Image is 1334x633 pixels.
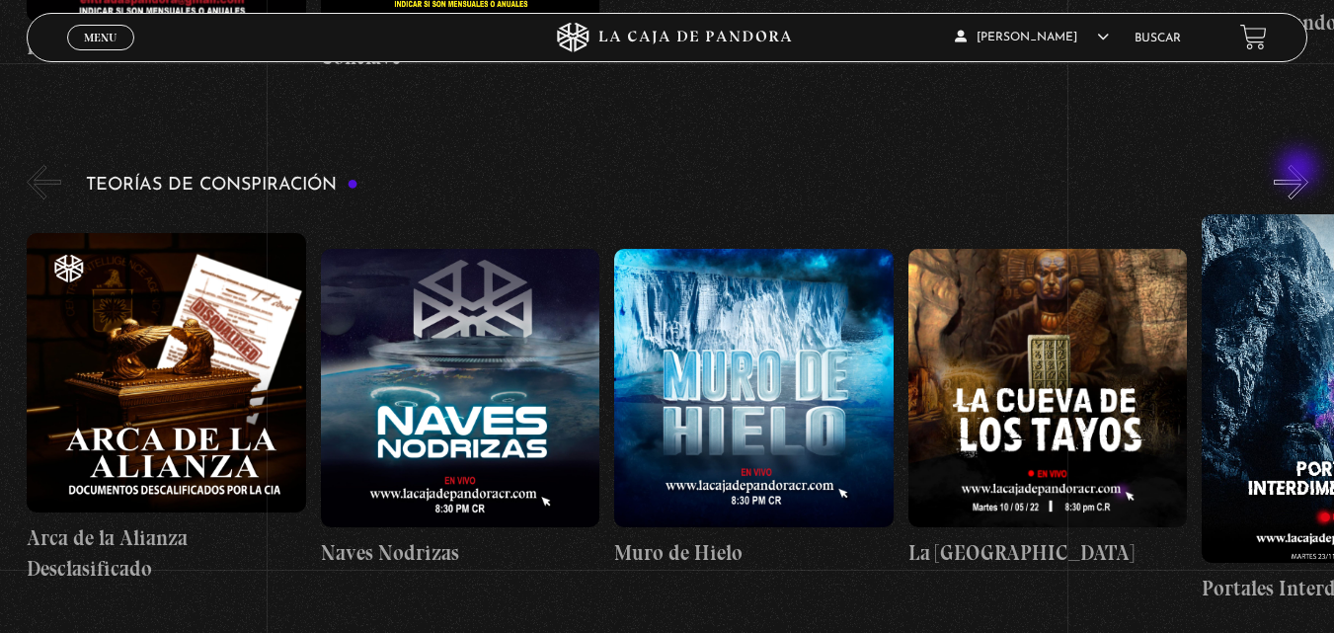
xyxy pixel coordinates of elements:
[1240,24,1267,50] a: View your shopping cart
[908,537,1188,569] h4: La [GEOGRAPHIC_DATA]
[86,176,358,195] h3: Teorías de Conspiración
[908,7,1188,39] h4: Mi Otra Yo
[321,214,600,604] a: Naves Nodrizas
[614,537,894,569] h4: Muro de Hielo
[908,214,1188,604] a: La [GEOGRAPHIC_DATA]
[1274,165,1308,199] button: Next
[321,537,600,569] h4: Naves Nodrizas
[27,32,306,63] h4: El Conjuro
[27,214,306,604] a: Arca de la Alianza Desclasificado
[84,32,117,43] span: Menu
[1135,33,1181,44] a: Buscar
[77,48,123,62] span: Cerrar
[614,7,894,39] h4: Greenland – Meteoritos
[955,32,1109,43] span: [PERSON_NAME]
[27,165,61,199] button: Previous
[614,214,894,604] a: Muro de Hielo
[27,522,306,585] h4: Arca de la Alianza Desclasificado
